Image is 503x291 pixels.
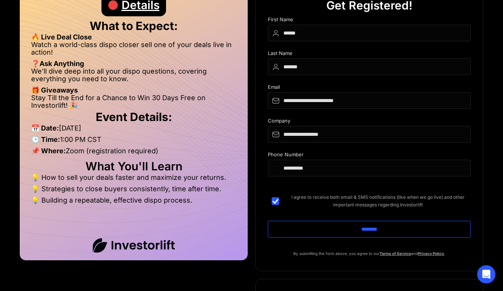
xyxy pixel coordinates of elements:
strong: 🎁 Giveaways [31,86,78,94]
li: Zoom (registration required) [31,147,236,159]
strong: 📌 Where: [31,147,66,155]
a: Terms of Service [380,251,411,256]
div: First Name [268,17,471,25]
strong: 📅 Date: [31,124,59,132]
h2: What You'll Learn [31,162,236,170]
p: By submitting the form above, you agree to our and . [268,250,471,257]
strong: 🔥 Live Deal Close [31,33,92,41]
div: Open Intercom Messenger [477,265,495,283]
li: [DATE] [31,124,236,136]
li: 💡 How to sell your deals faster and maximize your returns. [31,174,236,185]
form: DIspo Day Main Form [268,17,471,250]
strong: ❓Ask Anything [31,60,84,68]
div: Email [268,84,471,92]
li: 💡 Strategies to close buyers consistently, time after time. [31,185,236,197]
strong: Event Details: [96,110,172,124]
div: Phone Number [268,152,471,160]
strong: What to Expect: [90,19,178,33]
strong: 🕒 Time: [31,135,60,143]
li: Stay Till the End for a Chance to Win 30 Days Free on Investorlift! 🎉 [31,94,236,109]
li: 1:00 PM CST [31,136,236,147]
span: I agree to receive both email & SMS notifications (like when we go live) and other important mess... [285,193,471,209]
li: Watch a world-class dispo closer sell one of your deals live in action! [31,41,236,60]
div: Company [268,118,471,126]
li: 💡 Building a repeatable, effective dispo process. [31,197,236,204]
li: We’ll dive deep into all your dispo questions, covering everything you need to know. [31,68,236,87]
a: Privacy Policy [418,251,444,256]
div: Last Name [268,50,471,58]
